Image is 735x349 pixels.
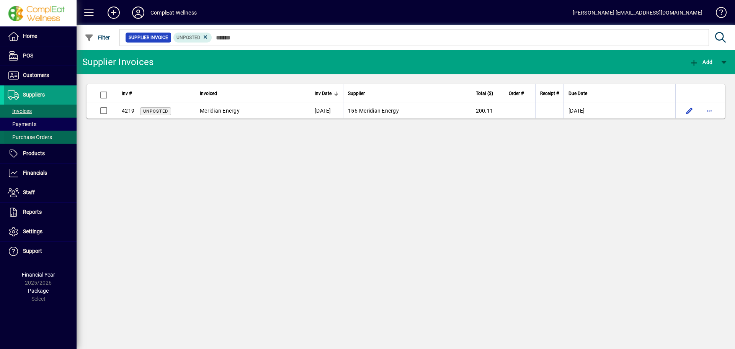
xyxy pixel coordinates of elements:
td: [DATE] [563,103,675,118]
span: Financials [23,170,47,176]
div: Invoiced [200,89,305,98]
a: Staff [4,183,77,202]
span: 4219 [122,108,134,114]
button: Filter [83,31,112,44]
span: Invoices [8,108,32,114]
a: Customers [4,66,77,85]
td: - [343,103,458,118]
span: 156 [348,108,358,114]
button: Profile [126,6,150,20]
span: Receipt # [540,89,559,98]
a: Purchase Orders [4,131,77,144]
span: Meridian Energy [359,108,399,114]
span: Settings [23,228,42,234]
a: Reports [4,203,77,222]
mat-chip: Invoice Status: Unposted [173,33,212,43]
span: Total ($) [476,89,493,98]
button: Add [688,55,714,69]
a: Financials [4,164,77,183]
span: Supplier [348,89,365,98]
a: Settings [4,222,77,241]
span: Support [23,248,42,254]
div: Supplier [348,89,453,98]
span: Supplier Invoice [129,34,168,41]
span: Customers [23,72,49,78]
span: Unposted [176,35,200,40]
div: Supplier Invoices [82,56,154,68]
span: Inv # [122,89,132,98]
span: Products [23,150,45,156]
div: Due Date [568,89,671,98]
span: Add [689,59,712,65]
span: Meridian Energy [200,108,240,114]
a: POS [4,46,77,66]
span: Unposted [143,109,168,114]
button: Edit [683,105,696,117]
span: Filter [85,34,110,41]
div: [PERSON_NAME] [EMAIL_ADDRESS][DOMAIN_NAME] [573,7,702,19]
span: Invoiced [200,89,217,98]
span: Home [23,33,37,39]
span: Inv Date [315,89,332,98]
div: Inv # [122,89,171,98]
a: Support [4,242,77,261]
a: Products [4,144,77,163]
span: Due Date [568,89,587,98]
a: Payments [4,118,77,131]
span: Suppliers [23,92,45,98]
td: [DATE] [310,103,343,118]
td: 200.11 [458,103,504,118]
span: Financial Year [22,272,55,278]
span: Staff [23,189,35,195]
span: Order # [509,89,524,98]
div: Total ($) [463,89,500,98]
span: Package [28,288,49,294]
div: Order # [509,89,531,98]
button: Add [101,6,126,20]
span: Payments [8,121,36,127]
a: Invoices [4,105,77,118]
div: Inv Date [315,89,338,98]
span: POS [23,52,33,59]
span: Purchase Orders [8,134,52,140]
button: More options [703,105,715,117]
a: Home [4,27,77,46]
div: ComplEat Wellness [150,7,197,19]
span: Reports [23,209,42,215]
a: Knowledge Base [710,2,725,26]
